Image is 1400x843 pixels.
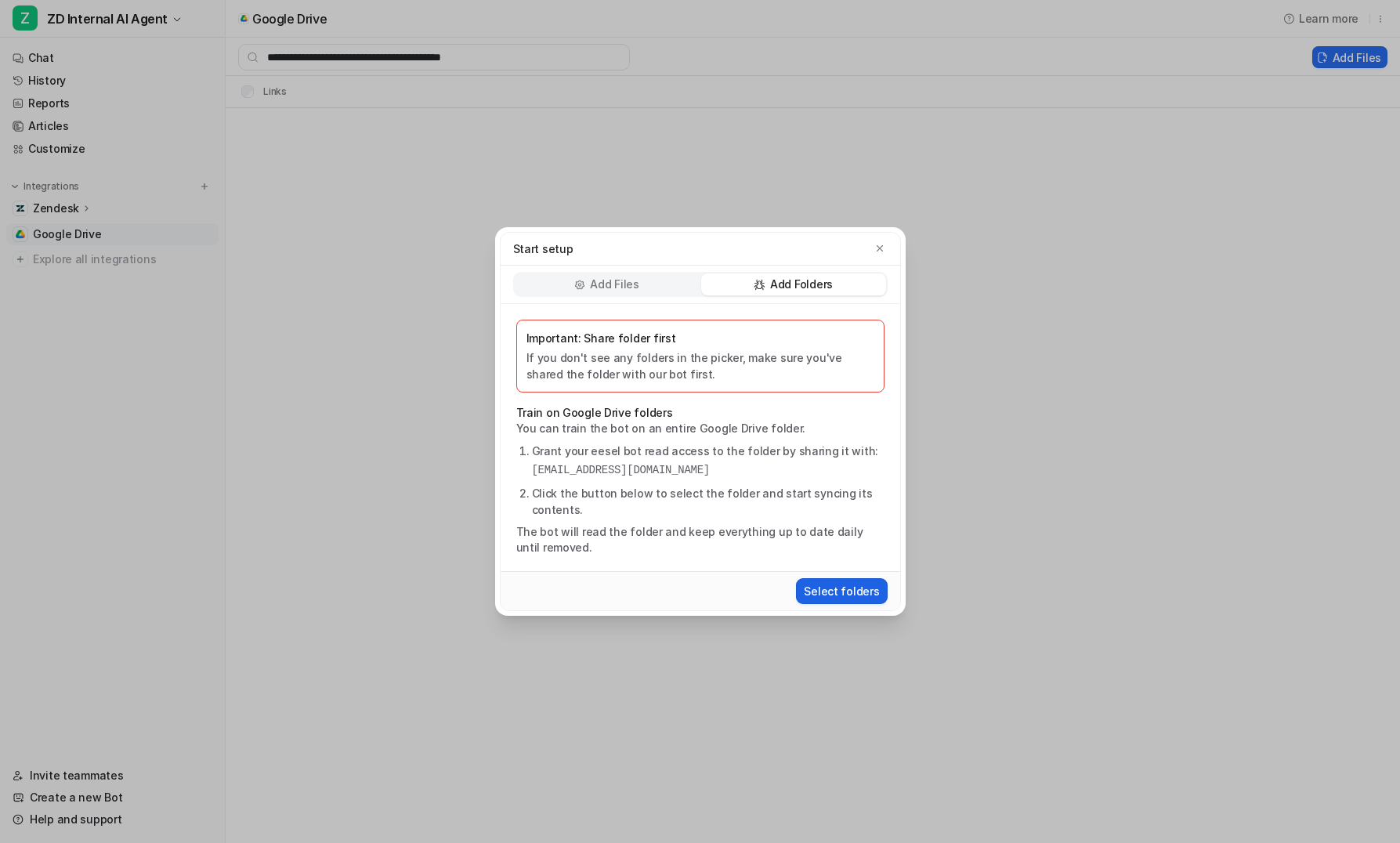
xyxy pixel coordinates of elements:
p: If you don't see any folders in the picker, make sure you've shared the folder with our bot first. [526,349,874,382]
button: Select folders [796,578,887,604]
p: Train on Google Drive folders [516,405,884,421]
p: Important: Share folder first [526,330,874,346]
li: Click the button below to select the folder and start syncing its contents. [532,485,884,518]
p: You can train the bot on an entire Google Drive folder. [516,421,884,436]
p: Add Files [590,277,639,292]
p: Add Folders [770,277,833,292]
pre: [EMAIL_ADDRESS][DOMAIN_NAME] [532,462,884,479]
p: The bot will read the folder and keep everything up to date daily until removed. [516,524,884,555]
p: Start setup [513,241,573,257]
li: Grant your eesel bot read access to the folder by sharing it with: [532,443,884,479]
